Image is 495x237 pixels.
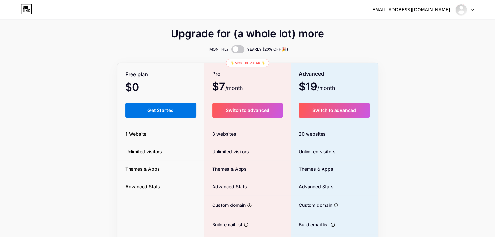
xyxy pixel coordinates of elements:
span: 1 Website [117,131,154,137]
span: /month [317,84,335,92]
span: Switch to advanced [312,107,356,113]
span: Themes & Apps [204,166,247,172]
button: Get Started [125,103,197,118]
span: Custom domain [204,202,246,208]
span: $7 [212,83,243,92]
span: Build email list [291,221,329,228]
span: YEARLY (20% OFF 🎉) [247,46,288,53]
span: Unlimited visitors [291,148,336,155]
span: Unlimited visitors [204,148,249,155]
span: Upgrade for (a whole lot) more [171,30,324,38]
span: $19 [299,83,335,92]
button: Switch to advanced [212,103,283,118]
span: Advanced Stats [291,183,334,190]
div: ✨ Most popular ✨ [226,59,269,67]
img: stoneos [455,4,467,16]
button: Switch to advanced [299,103,370,118]
span: Get Started [147,107,174,113]
span: Themes & Apps [291,166,333,172]
span: Pro [212,68,221,80]
span: Themes & Apps [117,166,168,172]
span: $0 [125,83,157,93]
span: Unlimited visitors [117,148,170,155]
span: /month [225,84,243,92]
div: [EMAIL_ADDRESS][DOMAIN_NAME] [370,6,450,13]
span: Switch to advanced [226,107,269,113]
span: Advanced Stats [204,183,247,190]
div: 20 websites [291,125,378,143]
span: Build email list [204,221,242,228]
span: Custom domain [291,202,332,208]
div: 3 websites [204,125,291,143]
span: MONTHLY [209,46,229,53]
span: Free plan [125,69,148,80]
span: Advanced [299,68,324,80]
span: Advanced Stats [117,183,168,190]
